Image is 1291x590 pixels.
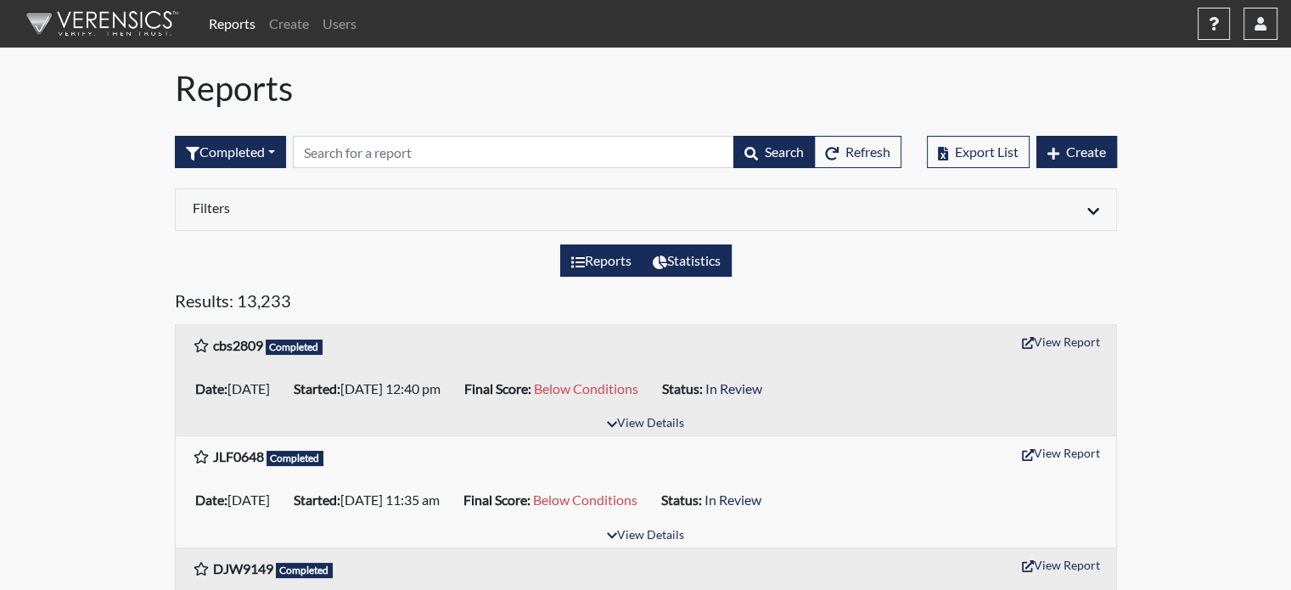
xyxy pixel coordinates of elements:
span: Search [765,143,804,160]
button: Completed [175,136,286,168]
b: Final Score: [463,492,530,508]
input: Search by Registration ID, Interview Number, or Investigation Name. [293,136,734,168]
div: Filter by interview status [175,136,286,168]
li: [DATE] 12:40 pm [287,375,457,402]
a: Users [316,7,363,41]
button: View Details [599,413,692,435]
button: Export List [927,136,1030,168]
span: Completed [267,451,324,466]
li: [DATE] [188,375,287,402]
li: [DATE] 11:35 am [287,486,457,514]
b: Status: [662,380,703,396]
b: Started: [294,380,340,396]
a: Reports [202,7,262,41]
h6: Filters [193,199,633,216]
button: View Details [599,525,692,548]
b: JLF0648 [213,448,264,464]
span: Completed [266,340,323,355]
h5: Results: 13,233 [175,290,1117,317]
span: Export List [955,143,1019,160]
b: Started: [294,492,340,508]
span: Below Conditions [533,492,637,508]
span: In Review [704,492,761,508]
span: Completed [276,563,334,578]
span: Refresh [845,143,890,160]
button: View Report [1014,440,1108,466]
b: Status: [661,492,702,508]
label: View statistics about completed interviews [642,244,732,277]
div: Click to expand/collapse filters [180,199,1112,220]
h1: Reports [175,68,1117,109]
b: Date: [195,492,227,508]
button: Search [733,136,815,168]
span: Below Conditions [534,380,638,396]
b: Date: [195,380,227,396]
label: View the list of reports [560,244,643,277]
a: Create [262,7,316,41]
button: Create [1036,136,1117,168]
b: cbs2809 [213,337,263,353]
b: Final Score: [464,380,531,396]
b: DJW9149 [213,560,273,576]
button: View Report [1014,329,1108,355]
button: View Report [1014,552,1108,578]
span: In Review [705,380,762,396]
span: Create [1066,143,1106,160]
li: [DATE] [188,486,287,514]
button: Refresh [814,136,901,168]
